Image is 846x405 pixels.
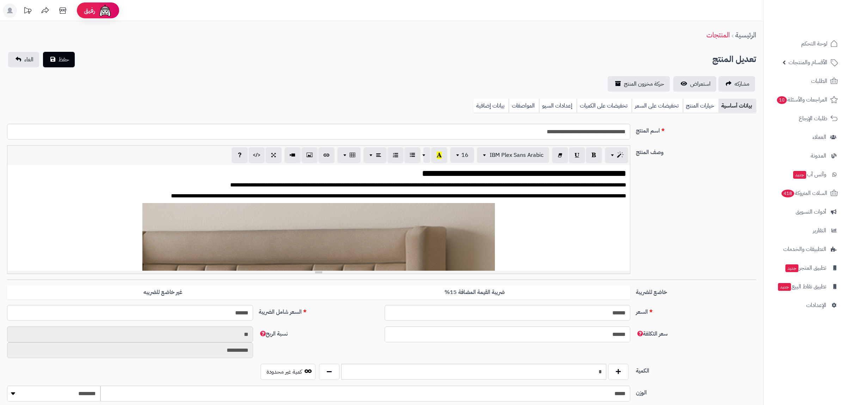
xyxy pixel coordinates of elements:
[718,76,755,92] a: مشاركه
[781,188,827,198] span: السلات المتروكة
[608,76,670,92] a: حركة مخزون المنتج
[768,185,842,202] a: السلات المتروكة418
[636,330,668,338] span: سعر التكلفة
[633,305,759,316] label: السعر
[735,80,749,88] span: مشاركه
[811,76,827,86] span: الطلبات
[768,35,842,52] a: لوحة التحكم
[785,263,826,273] span: تطبيق المتجر
[783,244,826,254] span: التطبيقات والخدمات
[777,96,787,104] span: 10
[59,55,69,64] span: حفظ
[798,16,839,31] img: logo-2.png
[768,259,842,276] a: تطبيق المتجرجديد
[768,241,842,258] a: التطبيقات والخدمات
[633,285,759,296] label: خاضع للضريبة
[509,99,539,113] a: المواصفات
[768,278,842,295] a: تطبيق نقاط البيعجديد
[778,283,791,291] span: جديد
[806,300,826,310] span: الإعدادات
[768,91,842,108] a: المراجعات والأسئلة10
[632,99,683,113] a: تخفيضات على السعر
[633,145,759,157] label: وصف المنتج
[98,4,112,18] img: ai-face.png
[789,57,827,67] span: الأقسام والمنتجات
[84,6,95,15] span: رفيق
[473,99,509,113] a: بيانات إضافية
[781,190,794,198] span: 418
[24,55,33,64] span: الغاء
[768,110,842,127] a: طلبات الإرجاع
[539,99,577,113] a: إعدادات السيو
[813,132,826,142] span: العملاء
[712,52,756,67] h2: تعديل المنتج
[768,147,842,164] a: المدونة
[43,52,75,67] button: حفظ
[673,76,716,92] a: استعراض
[624,80,664,88] span: حركة مخزون المنتج
[777,282,826,292] span: تطبيق نقاط البيع
[801,39,827,49] span: لوحة التحكم
[799,113,827,123] span: طلبات الإرجاع
[768,203,842,220] a: أدوات التسويق
[690,80,711,88] span: استعراض
[796,207,826,217] span: أدوات التسويق
[768,297,842,314] a: الإعدادات
[776,95,827,105] span: المراجعات والأسئلة
[792,170,826,179] span: وآتس آب
[7,285,319,300] label: غير خاضع للضريبه
[793,171,806,179] span: جديد
[450,147,474,163] button: 16
[768,73,842,90] a: الطلبات
[718,99,756,113] a: بيانات أساسية
[633,364,759,375] label: الكمية
[633,386,759,397] label: الوزن
[813,226,826,235] span: التقارير
[259,330,288,338] span: نسبة الربح
[785,264,798,272] span: جديد
[706,30,730,40] a: المنتجات
[633,124,759,135] label: اسم المنتج
[19,4,36,19] a: تحديثات المنصة
[768,166,842,183] a: وآتس آبجديد
[768,222,842,239] a: التقارير
[768,129,842,146] a: العملاء
[319,285,630,300] label: ضريبة القيمة المضافة 15%
[256,305,382,316] label: السعر شامل الضريبة
[577,99,632,113] a: تخفيضات على الكميات
[477,147,549,163] button: IBM Plex Sans Arabic
[811,151,826,161] span: المدونة
[490,151,544,159] span: IBM Plex Sans Arabic
[8,52,39,67] a: الغاء
[735,30,756,40] a: الرئيسية
[461,151,468,159] span: 16
[683,99,718,113] a: خيارات المنتج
